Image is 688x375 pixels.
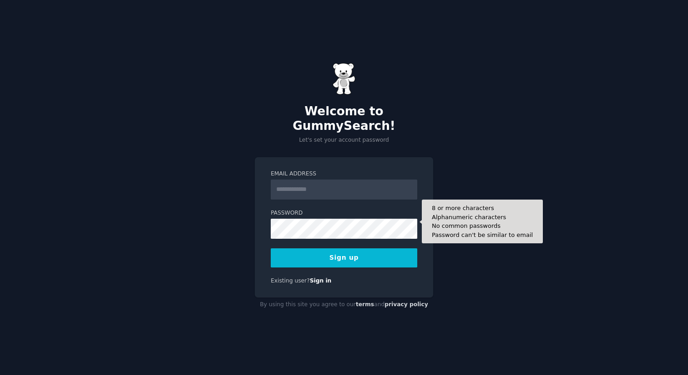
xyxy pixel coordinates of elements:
[255,104,433,133] h2: Welcome to GummySearch!
[255,136,433,144] p: Let's set your account password
[384,301,428,308] a: privacy policy
[271,277,310,284] span: Existing user?
[271,170,417,178] label: Email Address
[271,209,417,217] label: Password
[255,298,433,312] div: By using this site you agree to our and
[310,277,332,284] a: Sign in
[271,248,417,267] button: Sign up
[333,63,355,95] img: Gummy Bear
[356,301,374,308] a: terms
